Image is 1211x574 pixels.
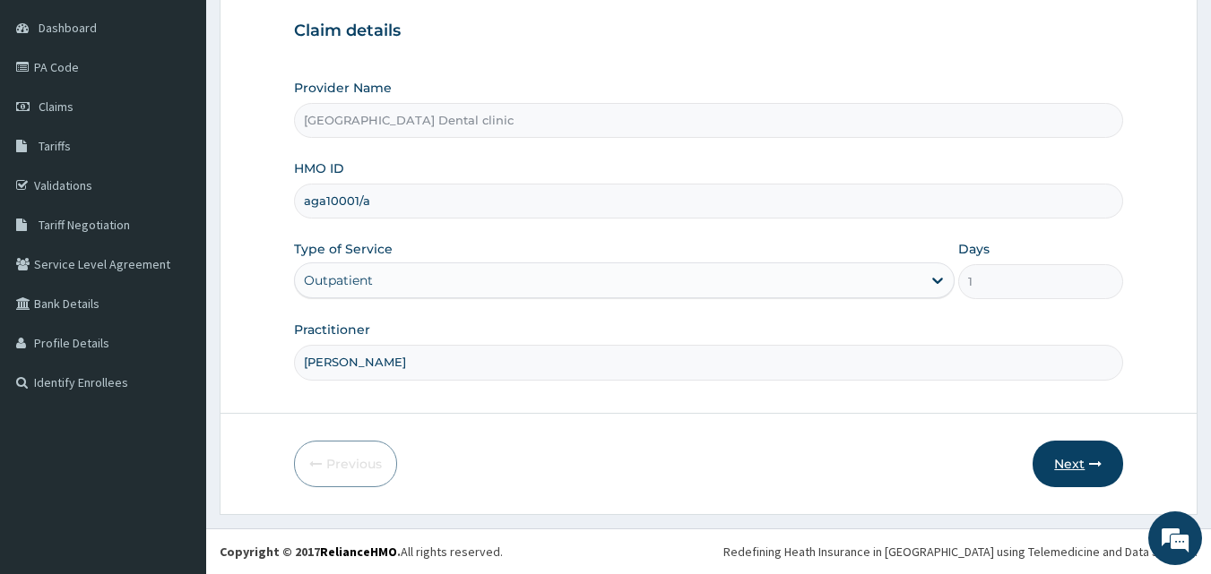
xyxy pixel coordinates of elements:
[104,173,247,354] span: We're online!
[294,345,1124,380] input: Enter Name
[294,21,1124,41] h3: Claim details
[294,321,370,338] label: Practitioner
[320,544,397,560] a: RelianceHMO
[958,240,990,258] label: Days
[206,528,1211,574] footer: All rights reserved.
[294,240,393,258] label: Type of Service
[33,90,73,134] img: d_794563401_company_1708531726252_794563401
[294,184,1124,218] input: Enter HMO ID
[39,99,74,115] span: Claims
[294,79,392,97] label: Provider Name
[294,159,344,177] label: HMO ID
[294,441,397,487] button: Previous
[294,9,337,52] div: Minimize live chat window
[723,543,1198,561] div: Redefining Heath Insurance in [GEOGRAPHIC_DATA] using Telemedicine and Data Science!
[304,271,373,289] div: Outpatient
[220,544,401,560] strong: Copyright © 2017 .
[1033,441,1123,487] button: Next
[9,383,342,446] textarea: Type your message and hit 'Enter'
[93,100,301,124] div: Chat with us now
[39,20,97,36] span: Dashboard
[39,138,71,154] span: Tariffs
[39,217,130,233] span: Tariff Negotiation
